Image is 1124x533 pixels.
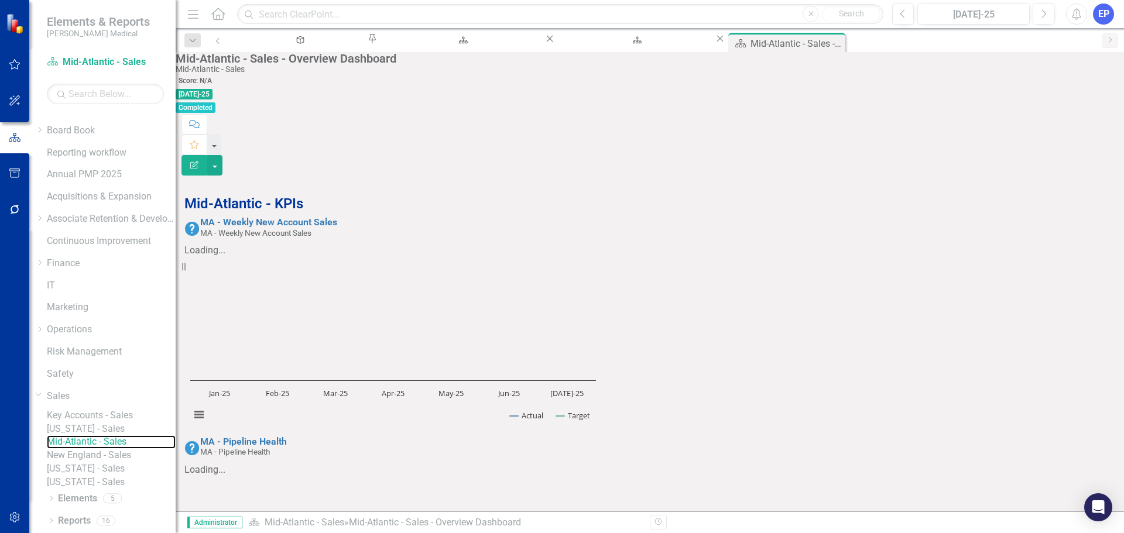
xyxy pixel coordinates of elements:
img: No Information [185,441,199,455]
a: Balanced Scorecard (Daily Huddle) [230,33,366,47]
span: Search [839,9,864,18]
div: Mid-Atlantic - Sales - Overview Dashboard [751,36,842,51]
svg: Interactive chart [184,257,602,433]
a: MA - Pipeline Health [200,436,287,447]
a: MA - Weekly New Account Sales [200,216,337,228]
button: View chart menu, Chart [191,407,207,423]
small: [PERSON_NAME] Medical [47,29,150,38]
button: Show Actual [510,410,543,421]
div: 16 [97,515,115,525]
span: Administrator [187,517,242,528]
div: [DATE]-25 [921,8,1026,22]
a: [US_STATE] - Sales - Overview Dashboard [556,33,714,47]
a: Key Accounts - Sales [47,409,176,422]
div: Mid-Atlantic - Sales - Overview Dashboard [349,517,521,528]
button: Show Target [556,410,591,421]
div: [US_STATE] - Sales - Overview Dashboard [567,44,704,59]
small: MA - Pipeline Health [200,447,270,456]
div: Loading... [184,463,641,477]
a: Continuous Improvement [47,235,176,248]
a: Marketing [47,301,176,314]
span: [DATE]-25 [176,89,213,99]
a: Associate Retention & Development [47,212,176,226]
text: Jan-25 [208,388,230,398]
button: Search [822,6,880,22]
a: Board Book [47,124,176,137]
a: [US_STATE] - Sales [47,422,176,436]
a: Risk Management [47,345,176,359]
a: Operations [47,323,176,336]
div: Key Accounts - Sales - Overview Dashboard [389,44,533,59]
text: Mar-25 [323,388,348,398]
div: » [248,516,641,529]
a: New England - Sales [47,449,176,462]
a: [US_STATE] - Sales [47,476,176,489]
span: Elements & Reports [47,15,150,29]
a: Mid-Atlantic - Sales [265,517,344,528]
a: Mid-Atlantic - Sales [47,435,176,449]
button: EP [1093,4,1114,25]
a: Annual PMP 2025 [47,168,176,181]
text: Apr-25 [382,388,405,398]
div: Open Intercom Messenger [1084,493,1112,521]
span: Score: N/A [176,75,215,86]
div: 5 [103,493,122,503]
button: [DATE]-25 [917,4,1030,25]
a: Reports [58,514,91,528]
input: Search ClearPoint... [237,4,883,25]
text: May-25 [438,388,464,398]
a: Elements [58,492,97,506]
a: Mid-Atlantic - Sales [47,56,164,69]
div: Loading... [184,244,641,257]
a: Acquisitions & Expansion [47,190,176,204]
div: Balanced Scorecard (Daily Huddle) [241,44,356,59]
text: [DATE]-25 [550,388,584,398]
text: Feb-25 [266,388,289,398]
div: Mid-Atlantic - Sales [176,65,1118,74]
a: [US_STATE] - Sales [47,462,176,476]
div: Chart. Highcharts interactive chart. [184,257,641,433]
a: IT [47,279,176,293]
img: ClearPoint Strategy [5,13,26,34]
a: Safety [47,367,176,381]
input: Search Below... [47,84,164,104]
div: Mid-Atlantic - Sales - Overview Dashboard [176,52,1118,65]
small: MA - Weekly New Account Sales [200,228,311,238]
span: Completed [176,102,215,113]
text: Jun-25 [497,388,520,398]
img: No Information [185,222,199,236]
a: Finance [47,257,176,270]
a: Reporting workflow [47,146,176,160]
a: Key Accounts - Sales - Overview Dashboard [378,33,544,47]
strong: Mid-Atlantic - KPIs [184,195,303,212]
a: Sales [47,390,176,403]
